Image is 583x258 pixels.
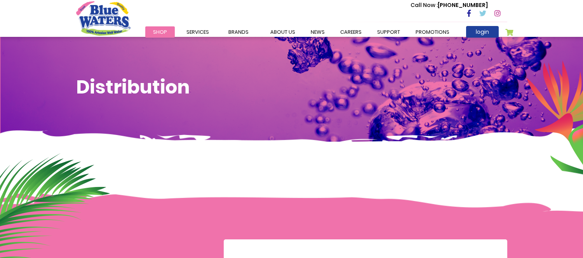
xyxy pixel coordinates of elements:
a: Services [179,26,217,38]
a: about us [263,26,303,38]
a: login [466,26,499,38]
span: Call Now : [411,1,438,9]
a: store logo [76,1,131,35]
span: Shop [153,28,167,36]
p: [PHONE_NUMBER] [411,1,488,9]
a: support [369,26,408,38]
h1: Distribution [76,76,507,99]
span: Services [186,28,209,36]
span: Brands [228,28,249,36]
a: News [303,26,332,38]
a: Promotions [408,26,457,38]
a: careers [332,26,369,38]
a: Shop [145,26,175,38]
a: Brands [221,26,256,38]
